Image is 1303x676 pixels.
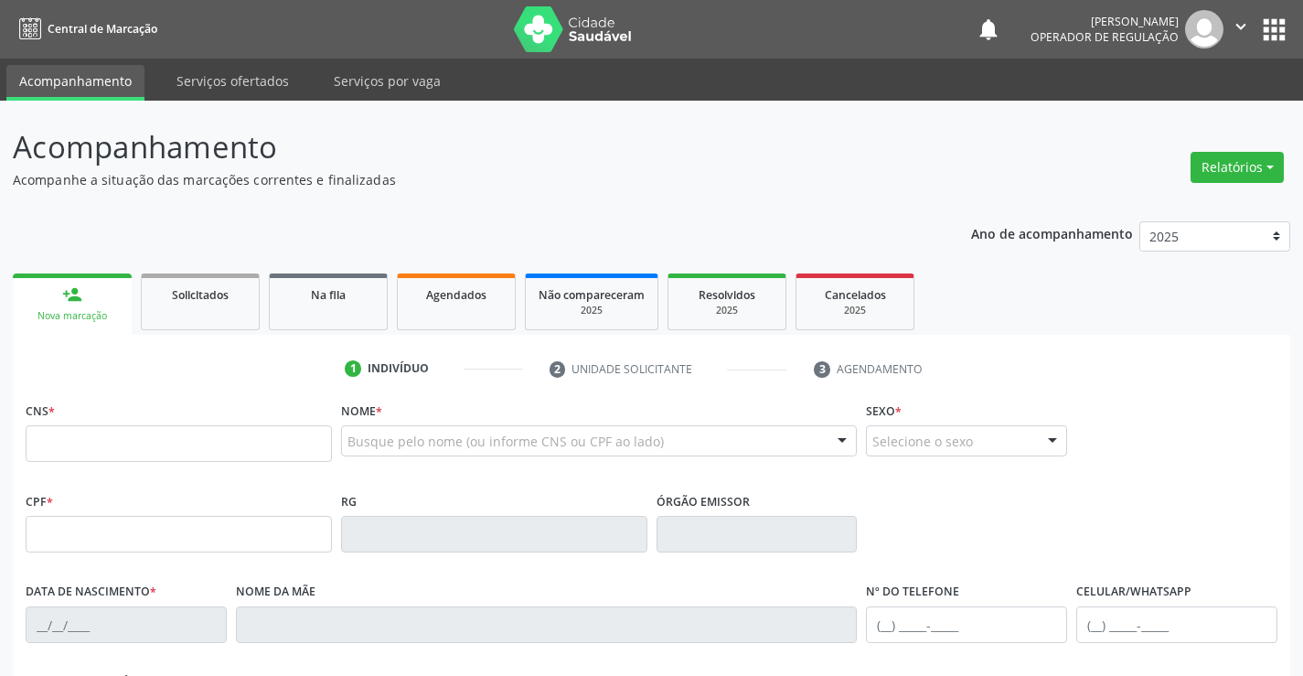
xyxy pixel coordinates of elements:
a: Central de Marcação [13,14,157,44]
span: Solicitados [172,287,229,303]
label: Nome da mãe [236,578,315,606]
button: Relatórios [1191,152,1284,183]
div: [PERSON_NAME] [1031,14,1179,29]
label: Nome [341,397,382,425]
button: apps [1258,14,1290,46]
div: 1 [345,360,361,377]
span: Na fila [311,287,346,303]
p: Ano de acompanhamento [971,221,1133,244]
label: Celular/WhatsApp [1076,578,1191,606]
a: Serviços ofertados [164,65,302,97]
label: CNS [26,397,55,425]
span: Não compareceram [539,287,645,303]
span: Busque pelo nome (ou informe CNS ou CPF ao lado) [347,432,664,451]
button: notifications [976,16,1001,42]
div: person_add [62,284,82,305]
span: Resolvidos [699,287,755,303]
span: Cancelados [825,287,886,303]
label: CPF [26,488,53,516]
input: __/__/____ [26,606,227,643]
div: 2025 [681,304,773,317]
div: 2025 [539,304,645,317]
label: RG [341,488,357,516]
p: Acompanhamento [13,124,907,170]
div: 2025 [809,304,901,317]
label: Órgão emissor [657,488,750,516]
input: (__) _____-_____ [866,606,1067,643]
span: Agendados [426,287,486,303]
p: Acompanhe a situação das marcações correntes e finalizadas [13,170,907,189]
label: Sexo [866,397,902,425]
label: Nº do Telefone [866,578,959,606]
button:  [1223,10,1258,48]
a: Serviços por vaga [321,65,454,97]
i:  [1231,16,1251,37]
label: Data de nascimento [26,578,156,606]
img: img [1185,10,1223,48]
span: Central de Marcação [48,21,157,37]
input: (__) _____-_____ [1076,606,1277,643]
div: Indivíduo [368,360,429,377]
a: Acompanhamento [6,65,144,101]
span: Operador de regulação [1031,29,1179,45]
span: Selecione o sexo [872,432,973,451]
div: Nova marcação [26,309,119,323]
